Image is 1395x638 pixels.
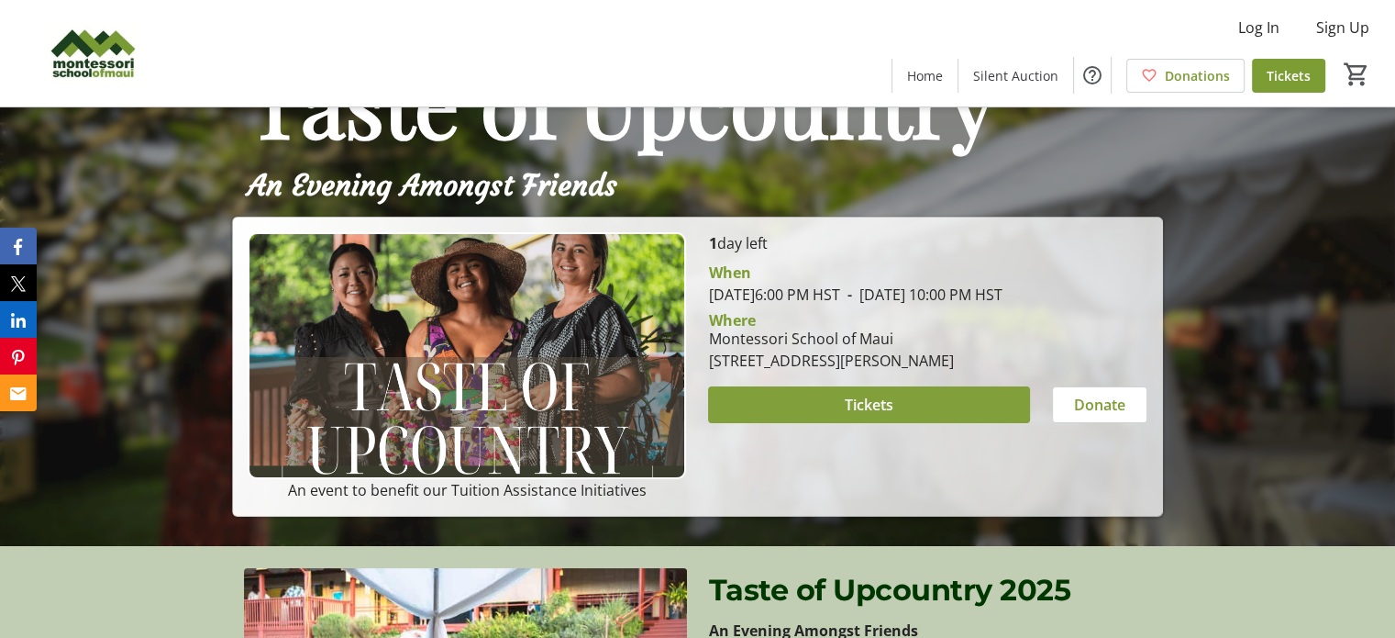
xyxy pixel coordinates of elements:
span: Taste of Upcountry [247,43,993,161]
span: Silent Auction [973,66,1058,85]
span: Tickets [1267,66,1311,85]
div: Where [708,313,755,328]
div: [STREET_ADDRESS][PERSON_NAME] [708,350,953,372]
span: Home [907,66,943,85]
a: Tickets [1252,59,1325,93]
span: [DATE] 10:00 PM HST [839,285,1002,305]
span: Donations [1165,66,1230,85]
span: 1 [708,233,716,253]
span: Log In [1238,17,1279,39]
button: Sign Up [1301,13,1384,42]
span: [DATE] 6:00 PM HST [708,285,839,305]
button: Help [1074,57,1111,94]
button: Log In [1223,13,1294,42]
span: - [839,285,858,305]
span: An Evening Amongst Friends [247,167,616,204]
img: Campaign CTA Media Photo [248,232,686,479]
p: An event to benefit our Tuition Assistance Initiatives [248,479,686,501]
button: Tickets [708,386,1029,423]
span: Taste of Upcountry 2025 [709,572,1071,608]
span: Donate [1074,394,1125,416]
p: day left [708,232,1146,254]
div: Montessori School of Maui [708,328,953,350]
span: Sign Up [1316,17,1369,39]
span: Tickets [845,394,893,416]
img: Montessori School of Maui's Logo [11,7,174,99]
button: Cart [1340,58,1373,91]
a: Home [892,59,958,93]
a: Silent Auction [958,59,1073,93]
div: When [708,262,750,284]
a: Donations [1126,59,1245,93]
button: Donate [1052,386,1147,423]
